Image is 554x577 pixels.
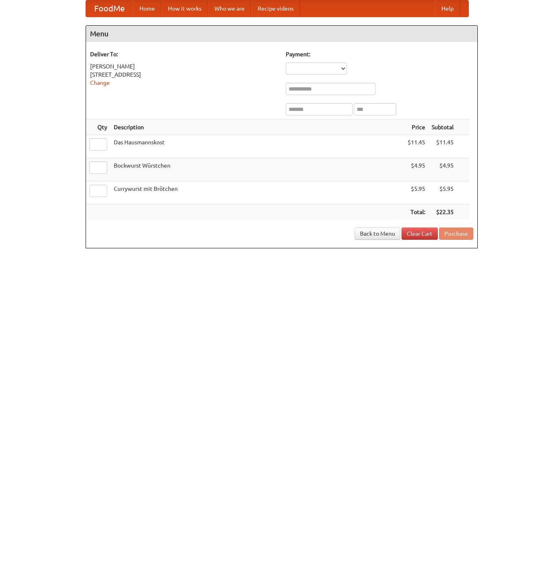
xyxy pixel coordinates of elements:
[404,158,428,181] td: $4.95
[208,0,251,17] a: Who we are
[428,181,457,205] td: $5.95
[110,158,404,181] td: Bockwurst Würstchen
[435,0,460,17] a: Help
[86,0,133,17] a: FoodMe
[355,228,400,240] a: Back to Menu
[404,135,428,158] td: $11.45
[90,62,278,71] div: [PERSON_NAME]
[110,181,404,205] td: Currywurst mit Brötchen
[402,228,438,240] a: Clear Cart
[428,205,457,220] th: $22.35
[428,120,457,135] th: Subtotal
[110,135,404,158] td: Das Hausmannskost
[404,181,428,205] td: $5.95
[110,120,404,135] th: Description
[404,205,428,220] th: Total:
[90,71,278,79] div: [STREET_ADDRESS]
[428,135,457,158] td: $11.45
[404,120,428,135] th: Price
[86,26,477,42] h4: Menu
[90,50,278,58] h5: Deliver To:
[161,0,208,17] a: How it works
[286,50,473,58] h5: Payment:
[428,158,457,181] td: $4.95
[86,120,110,135] th: Qty
[251,0,300,17] a: Recipe videos
[90,80,110,86] a: Change
[133,0,161,17] a: Home
[439,228,473,240] button: Purchase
